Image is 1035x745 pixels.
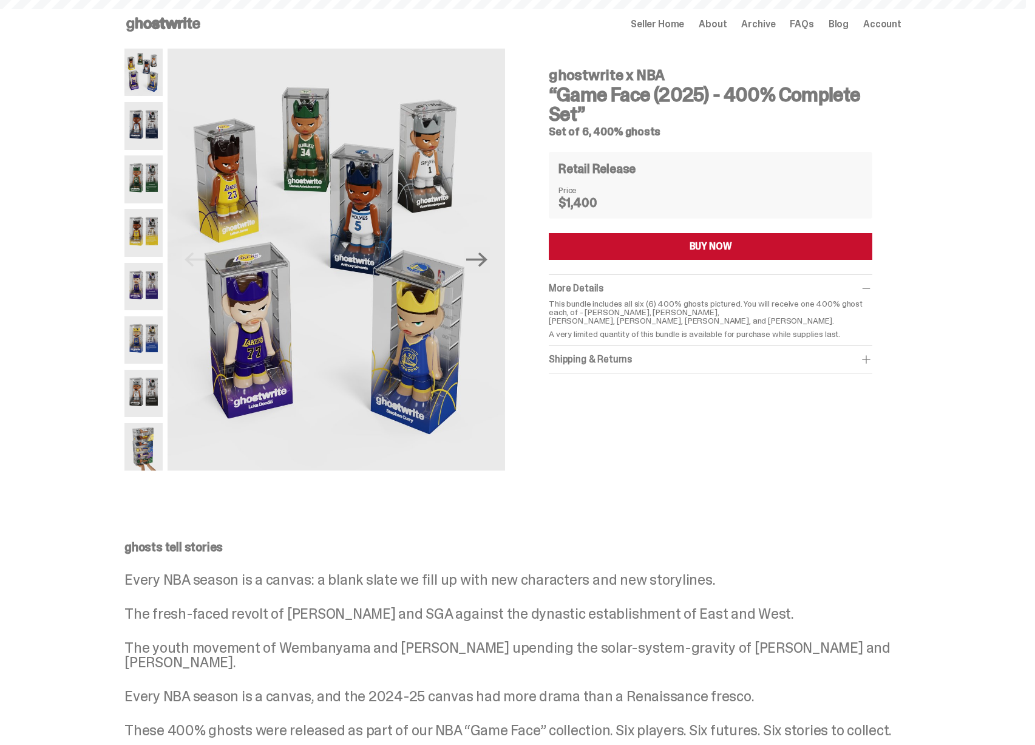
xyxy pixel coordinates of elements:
[558,197,619,209] dd: $1,400
[124,209,163,256] img: NBA-400-HG%20Bron.png
[829,19,849,29] a: Blog
[549,282,603,294] span: More Details
[549,126,872,137] h5: Set of 6, 400% ghosts
[124,723,901,738] p: These 400% ghosts were released as part of our NBA “Game Face” collection. Six players. Six futur...
[124,573,901,587] p: Every NBA season is a canvas: a blank slate we fill up with new characters and new storylines.
[124,155,163,203] img: NBA-400-HG-Giannis.png
[549,233,872,260] button: BUY NOW
[549,330,872,338] p: A very limited quantity of this bundle is available for purchase while supplies last.
[558,163,636,175] h4: Retail Release
[631,19,684,29] a: Seller Home
[790,19,813,29] a: FAQs
[124,689,901,704] p: Every NBA season is a canvas, and the 2024-25 canvas had more drama than a Renaissance fresco.
[124,49,163,96] img: NBA-400-HG-Main.png
[549,299,872,325] p: This bundle includes all six (6) 400% ghosts pictured. You will receive one 400% ghost each, of -...
[741,19,775,29] a: Archive
[558,186,619,194] dt: Price
[549,68,872,83] h4: ghostwrite x NBA
[124,541,901,553] p: ghosts tell stories
[549,85,872,124] h3: “Game Face (2025) - 400% Complete Set”
[863,19,901,29] a: Account
[124,263,163,310] img: NBA-400-HG-Luka.png
[124,316,163,364] img: NBA-400-HG-Steph.png
[690,242,732,251] div: BUY NOW
[124,423,163,471] img: NBA-400-HG-Scale.png
[124,370,163,417] img: NBA-400-HG-Wemby.png
[124,607,901,621] p: The fresh-faced revolt of [PERSON_NAME] and SGA against the dynastic establishment of East and West.
[549,353,872,366] div: Shipping & Returns
[464,247,490,273] button: Next
[124,641,901,670] p: The youth movement of Wembanyama and [PERSON_NAME] upending the solar-system-gravity of [PERSON_N...
[699,19,727,29] a: About
[168,49,505,471] img: NBA-400-HG-Main.png
[124,102,163,149] img: NBA-400-HG-Ant.png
